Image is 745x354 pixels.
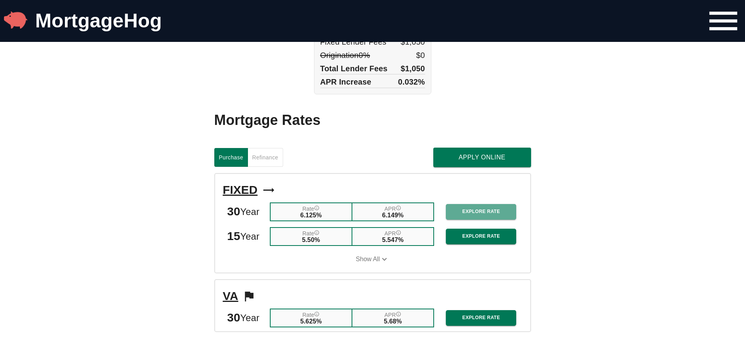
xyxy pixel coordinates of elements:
h2: Mortgage Rates [214,110,531,130]
span: Year [240,205,259,219]
label: APR [384,205,401,211]
span: Purchase [219,153,243,163]
span: 5.625% [300,318,322,325]
svg: Annual Percentage Rate - The interest rate on the loan if lender fees were averaged into each mon... [396,311,401,317]
span: VA [223,288,239,305]
svg: Interest Rate "rate", reflects the cost of borrowing. If the interest rate is 3% and your loan is... [314,311,320,317]
span: Fixed Lender Fees [320,36,386,48]
span: Explore Rate [452,314,510,322]
button: Apply Online [433,148,531,167]
a: MortgageHog [35,10,162,32]
span: Show All [356,256,380,263]
span: 30 [227,203,241,220]
img: MortgageHog Logo [4,8,27,32]
span: 5.50% [302,237,320,243]
label: APR [384,230,401,236]
svg: Annual Percentage Rate - The interest rate on the loan if lender fees were averaged into each mon... [396,205,401,211]
label: Rate [302,311,320,318]
button: Explore Rate [446,204,516,220]
svg: Interest Rate "rate", reflects the cost of borrowing. If the interest rate is 3% and your loan is... [314,205,320,211]
button: Show All [223,250,522,269]
span: FIXED [223,182,258,199]
label: Rate [302,230,320,236]
span: 15 [227,228,241,245]
button: Explore Rate [446,310,516,326]
svg: Annual Percentage Rate - The interest rate on the loan if lender fees were averaged into each mon... [396,230,401,235]
span: 6.149% [382,212,404,219]
label: Rate [302,205,320,211]
span: Total Lender Fees [320,63,388,74]
span: 6.125% [300,212,322,219]
span: Origination 0 % [320,50,370,61]
span: Apply Online [442,152,522,163]
span: APR Increase [320,76,372,88]
span: 5.547% [382,237,404,243]
span: $0 [416,50,425,61]
span: 0.032% [398,76,425,88]
button: Explore Rate [446,229,516,244]
span: Refinance [252,153,278,163]
span: Explore Rate [452,208,510,216]
button: Refinance [248,148,283,167]
label: APR [384,311,401,318]
span: 5.68% [384,318,402,325]
span: 30 [227,309,241,326]
button: Purchase [214,148,248,167]
span: Year [240,230,259,243]
span: Year [240,311,259,325]
span: Explore Rate [452,232,510,240]
span: $1,050 [400,36,425,48]
span: $1,050 [400,63,425,74]
svg: Interest Rate "rate", reflects the cost of borrowing. If the interest rate is 3% and your loan is... [314,230,320,235]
